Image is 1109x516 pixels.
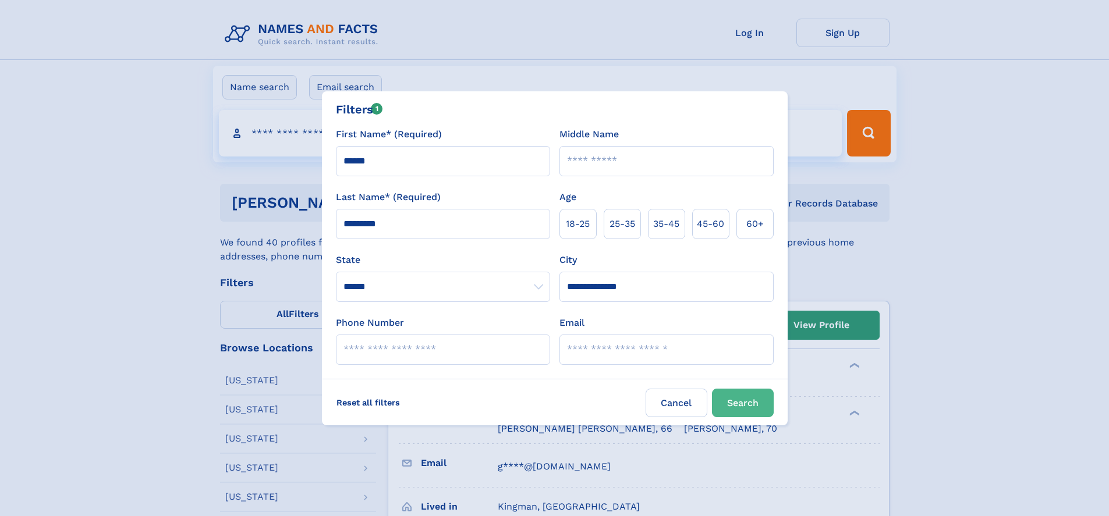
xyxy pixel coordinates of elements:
[697,217,724,231] span: 45‑60
[559,127,619,141] label: Middle Name
[329,389,408,417] label: Reset all filters
[712,389,774,417] button: Search
[336,190,441,204] label: Last Name* (Required)
[336,101,383,118] div: Filters
[336,316,404,330] label: Phone Number
[559,253,577,267] label: City
[336,253,550,267] label: State
[336,127,442,141] label: First Name* (Required)
[610,217,635,231] span: 25‑35
[559,190,576,204] label: Age
[746,217,764,231] span: 60+
[653,217,679,231] span: 35‑45
[566,217,590,231] span: 18‑25
[559,316,584,330] label: Email
[646,389,707,417] label: Cancel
